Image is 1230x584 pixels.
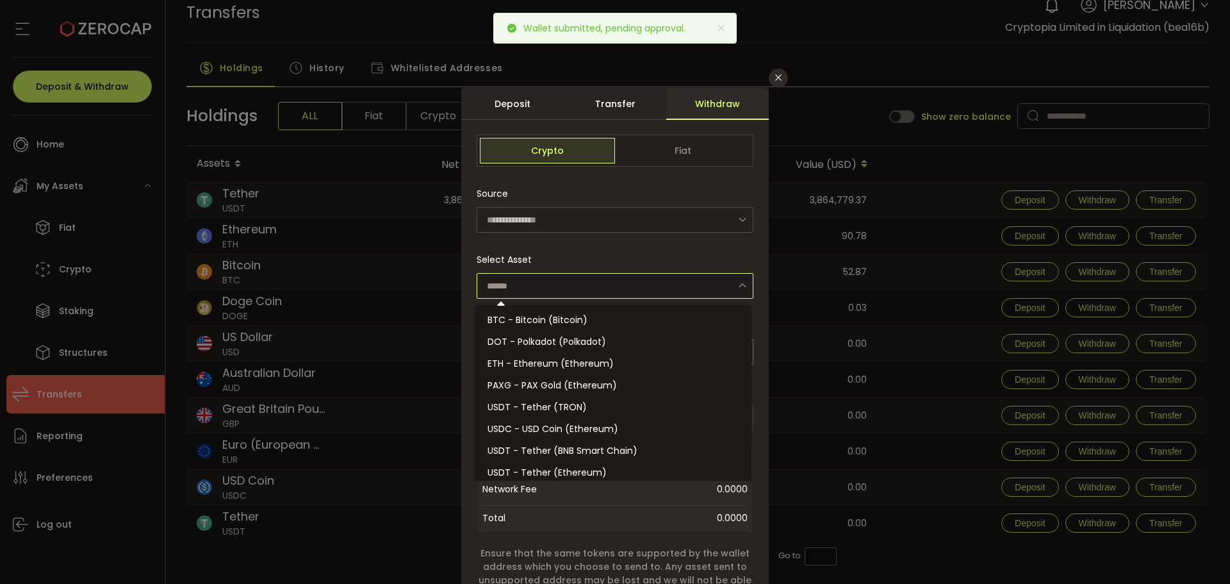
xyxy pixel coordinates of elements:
span: USDT - Tether (TRON) [488,401,587,413]
span: USDT - Tether (Ethereum) [488,466,607,479]
div: Deposit [461,88,564,120]
div: Transfer [564,88,666,120]
p: Wallet submitted, pending approval. [523,24,696,33]
span: 0.0000 [717,509,748,527]
iframe: Chat Widget [1166,522,1230,584]
button: Close [769,69,788,88]
label: Select Asset [477,253,539,266]
div: Withdraw [666,88,769,120]
span: USDT - Tether (BNB Smart Chain) [488,444,637,457]
span: Source [477,181,508,206]
span: Network Fee [482,476,585,502]
span: DOT - Polkadot (Polkadot) [488,335,606,348]
span: Fiat [615,138,750,163]
span: Crypto [480,138,615,163]
span: BTC - Bitcoin (Bitcoin) [488,313,587,326]
span: Total [482,509,505,527]
span: PAXG - PAX Gold (Ethereum) [488,379,617,392]
span: ETH - Ethereum (Ethereum) [488,357,614,370]
span: USDC - USD Coin (Ethereum) [488,422,618,435]
span: 0.0000 [585,476,748,502]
